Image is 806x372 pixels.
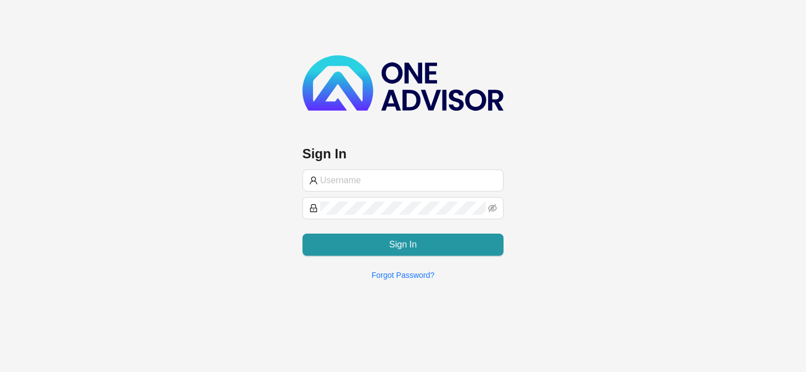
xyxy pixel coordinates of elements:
span: eye-invisible [488,204,497,213]
h3: Sign In [302,145,504,163]
input: Username [320,174,497,187]
a: Forgot Password? [372,271,435,280]
img: b89e593ecd872904241dc73b71df2e41-logo-dark.svg [302,55,504,111]
button: Sign In [302,234,504,256]
span: user [309,176,318,185]
span: lock [309,204,318,213]
span: Sign In [389,238,417,251]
